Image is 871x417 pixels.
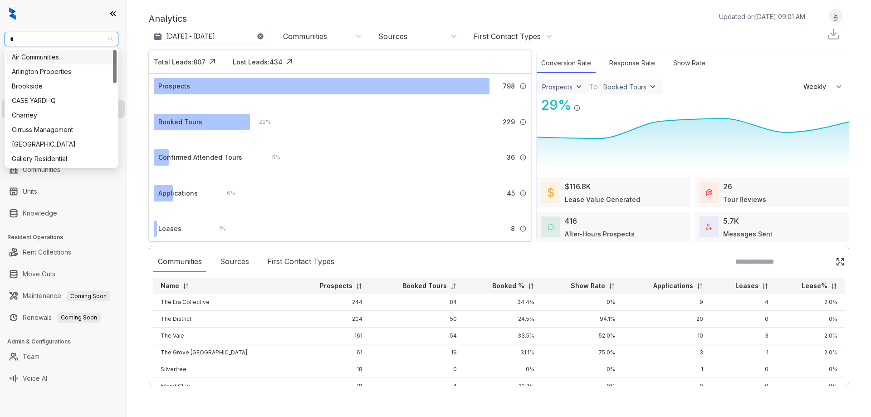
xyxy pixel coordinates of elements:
li: Renewals [2,309,125,327]
div: First Contact Types [263,251,339,272]
p: Name [161,281,179,290]
td: 75.0% [542,344,622,361]
td: Island Club [153,378,292,395]
div: 26 [723,181,732,192]
img: sorting [608,283,615,289]
li: Leads [2,61,125,79]
div: Prospects [542,83,573,91]
img: Click Icon [283,55,296,69]
td: 161 [292,328,370,344]
td: 22.2% [464,378,542,395]
div: 29 % [537,95,572,115]
div: Arlington Properties [12,67,111,77]
div: 29 % [250,117,271,127]
td: 94.1% [542,311,622,328]
h3: Admin & Configurations [7,338,127,346]
p: Applications [653,281,693,290]
a: Team [23,348,39,366]
img: Download [827,27,840,41]
button: [DATE] - [DATE] [149,28,271,44]
td: 2.0% [776,344,845,361]
td: 2.0% [776,328,845,344]
td: 0% [542,294,622,311]
div: Booked Tours [603,83,646,91]
p: Show Rate [571,281,605,290]
img: UserAvatar [829,11,842,21]
span: Coming Soon [67,291,110,301]
td: 3 [622,344,710,361]
td: 0 [710,361,776,378]
td: 10 [622,328,710,344]
td: 50 [370,311,464,328]
div: After-Hours Prospects [565,229,635,239]
div: Brookside [12,81,111,91]
div: Cirruss Management [6,123,117,137]
div: CASE YARDI IQ [6,93,117,108]
div: Arlington Properties [6,64,117,79]
img: sorting [450,283,457,289]
td: 34.4% [464,294,542,311]
img: sorting [831,283,837,289]
div: Communities [283,31,327,41]
td: 4 [370,378,464,395]
li: Collections [2,122,125,140]
div: 1 % [210,224,226,234]
td: 4 [710,294,776,311]
li: Maintenance [2,287,125,305]
span: 229 [503,117,515,127]
div: Air Communities [12,52,111,62]
div: Prospects [158,81,190,91]
a: Knowledge [23,204,57,222]
a: Units [23,182,37,201]
td: 1 [710,344,776,361]
div: 5.7K [723,216,739,226]
td: 18 [292,378,370,395]
img: sorting [762,283,768,289]
img: Info [519,190,527,197]
p: Updated on [DATE] 09:01 AM [719,12,805,21]
div: 416 [565,216,577,226]
div: Lease Value Generated [565,195,640,204]
span: 45 [507,188,515,198]
img: ViewFilterArrow [574,82,583,91]
div: Sources [378,31,407,41]
li: Communities [2,161,125,179]
img: ViewFilterArrow [648,82,657,91]
div: Cirruss Management [12,125,111,135]
div: 5 % [263,152,280,162]
li: Units [2,182,125,201]
img: sorting [182,283,189,289]
td: 9 [622,294,710,311]
p: Analytics [149,12,187,25]
p: [DATE] - [DATE] [166,32,215,41]
img: sorting [528,283,534,289]
button: Weekly [798,78,849,95]
img: Info [519,225,527,232]
div: Fairfield [6,137,117,152]
td: The District [153,311,292,328]
a: RenewalsComing Soon [23,309,101,327]
td: 244 [292,294,370,311]
td: 1 [622,361,710,378]
td: 2.0% [776,294,845,311]
img: Info [519,118,527,126]
li: Team [2,348,125,366]
td: 0 [370,361,464,378]
div: Gallery Residential [6,152,117,166]
div: Lost Leads: 434 [233,57,283,67]
p: Lease% [802,281,827,290]
td: 0 [622,378,710,395]
a: Rent Collections [23,243,71,261]
img: SearchIcon [817,258,824,265]
div: Total Leads: 807 [154,57,206,67]
a: Move Outs [23,265,55,283]
li: Knowledge [2,204,125,222]
div: Communities [153,251,206,272]
td: 61 [292,344,370,361]
img: sorting [356,283,362,289]
div: Brookside [6,79,117,93]
p: Booked Tours [402,281,447,290]
div: Leases [158,224,181,234]
img: Click Icon [206,55,219,69]
div: 6 % [218,188,235,198]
